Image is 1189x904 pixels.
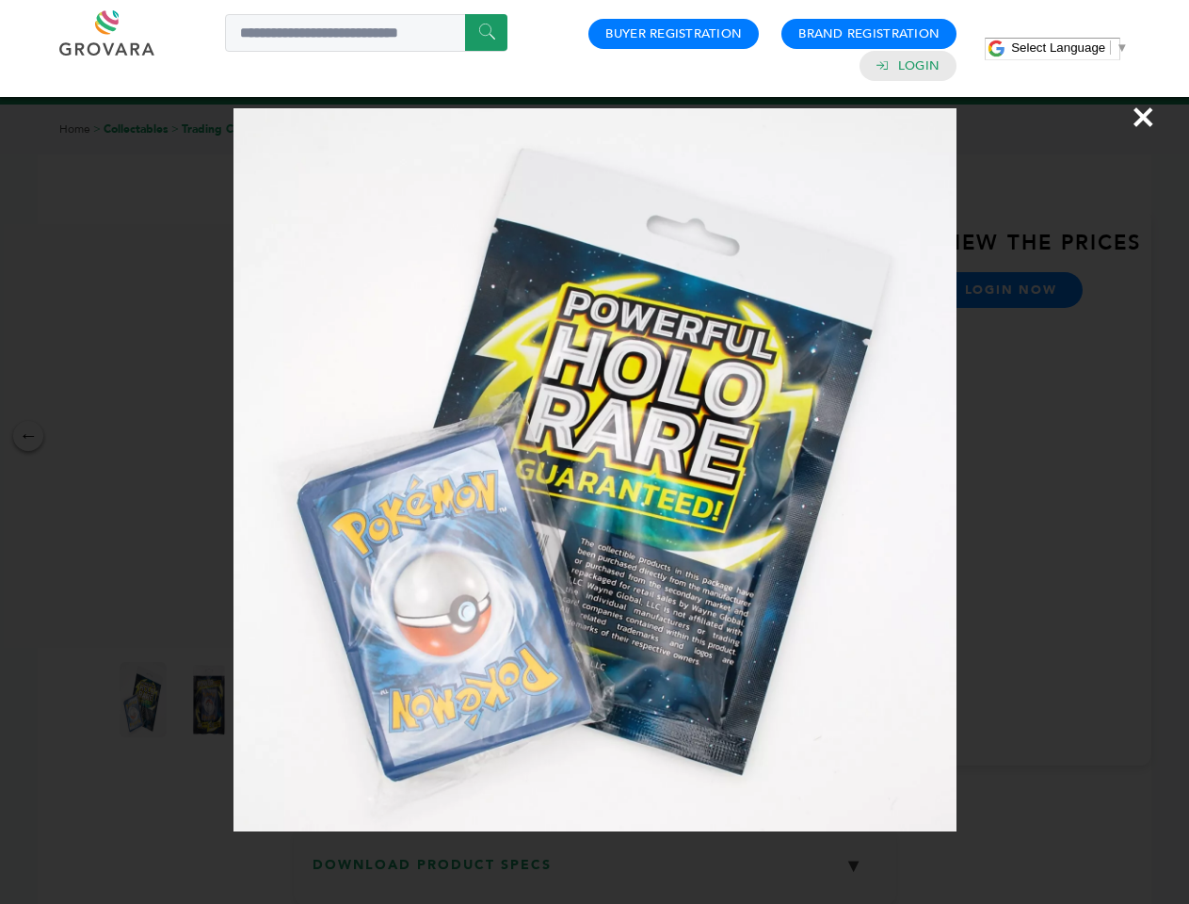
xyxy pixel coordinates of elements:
[798,25,940,42] a: Brand Registration
[1116,40,1128,55] span: ▼
[233,108,956,831] img: Image Preview
[898,57,940,74] a: Login
[1011,40,1105,55] span: Select Language
[1131,90,1156,143] span: ×
[1110,40,1111,55] span: ​
[225,14,507,52] input: Search a product or brand...
[1011,40,1128,55] a: Select Language​
[605,25,742,42] a: Buyer Registration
